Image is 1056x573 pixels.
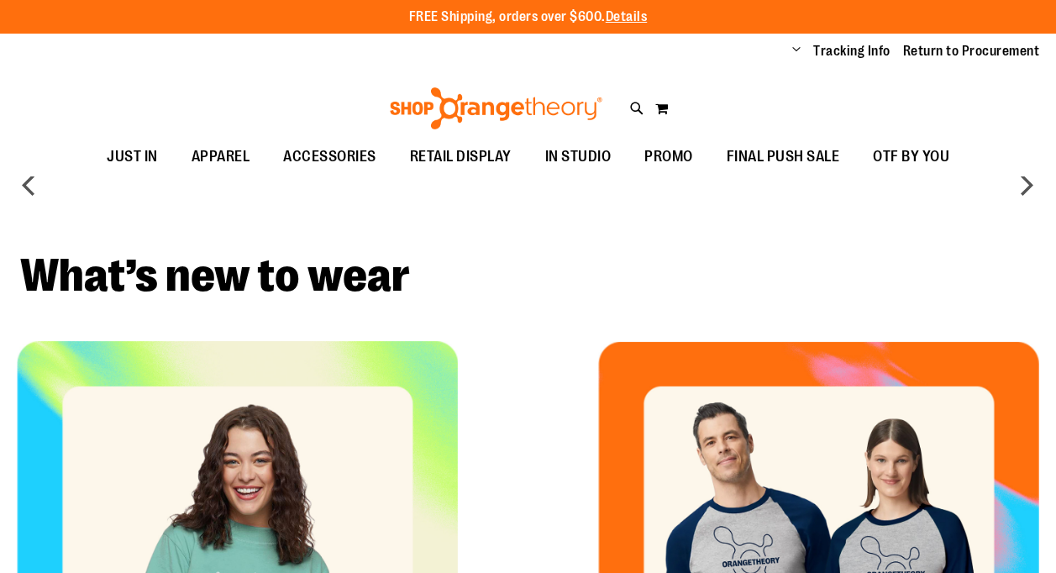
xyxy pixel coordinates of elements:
[107,138,158,176] span: JUST IN
[792,43,801,60] button: Account menu
[20,253,1036,299] h2: What’s new to wear
[1010,168,1043,202] button: next
[727,138,840,176] span: FINAL PUSH SALE
[873,138,949,176] span: OTF BY YOU
[410,138,512,176] span: RETAIL DISPLAY
[409,8,648,27] p: FREE Shipping, orders over $600.
[387,87,605,129] img: Shop Orangetheory
[903,42,1040,60] a: Return to Procurement
[528,138,628,176] a: IN STUDIO
[266,138,393,176] a: ACCESSORIES
[710,138,857,176] a: FINAL PUSH SALE
[644,138,693,176] span: PROMO
[13,168,46,202] button: prev
[856,138,966,176] a: OTF BY YOU
[90,138,175,176] a: JUST IN
[813,42,891,60] a: Tracking Info
[175,138,267,176] a: APPAREL
[393,138,528,176] a: RETAIL DISPLAY
[628,138,710,176] a: PROMO
[606,9,648,24] a: Details
[283,138,376,176] span: ACCESSORIES
[545,138,612,176] span: IN STUDIO
[192,138,250,176] span: APPAREL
